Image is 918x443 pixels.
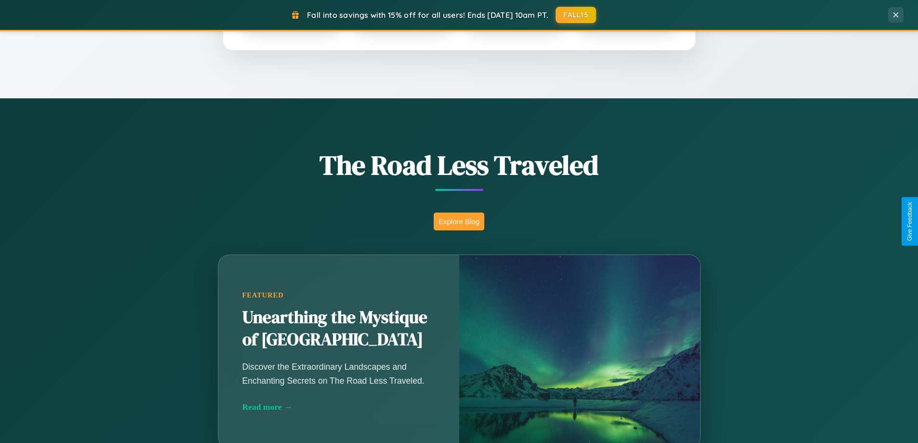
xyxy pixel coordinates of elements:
button: FALL15 [556,7,596,23]
div: Give Feedback [906,202,913,241]
h1: The Road Less Traveled [170,147,748,184]
button: Explore Blog [434,213,484,230]
p: Discover the Extraordinary Landscapes and Enchanting Secrets on The Road Less Traveled. [242,360,435,387]
span: Fall into savings with 15% off for all users! Ends [DATE] 10am PT. [307,10,548,20]
div: Read more → [242,402,435,412]
div: Featured [242,291,435,299]
h2: Unearthing the Mystique of [GEOGRAPHIC_DATA] [242,307,435,351]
